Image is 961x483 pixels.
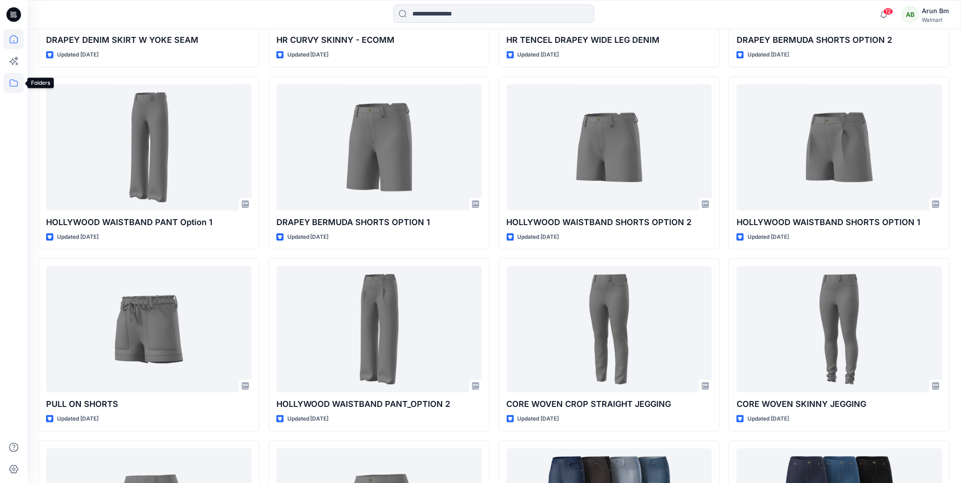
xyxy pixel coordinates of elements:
p: Updated [DATE] [518,414,559,424]
p: Updated [DATE] [748,50,789,60]
p: CORE WOVEN CROP STRAIGHT JEGGING [507,398,712,411]
a: HOLLYWOOD WAISTBAND PANT_OPTION 2 [276,266,482,392]
p: Updated [DATE] [287,414,329,424]
p: PULL ON SHORTS [46,398,252,411]
a: CORE WOVEN CROP STRAIGHT JEGGING [507,266,712,392]
a: DRAPEY BERMUDA SHORTS OPTION 1 [276,84,482,211]
p: Updated [DATE] [518,50,559,60]
p: Updated [DATE] [748,414,789,424]
a: HOLLYWOOD WAISTBAND PANT Option 1 [46,84,252,211]
p: Updated [DATE] [287,50,329,60]
p: Updated [DATE] [287,232,329,242]
p: Updated [DATE] [57,232,99,242]
div: Arun Bm [922,5,950,16]
p: HOLLYWOOD WAISTBAND PANT Option 1 [46,216,252,229]
p: DRAPEY BERMUDA SHORTS OPTION 1 [276,216,482,229]
p: Updated [DATE] [518,232,559,242]
p: HOLLYWOOD WAISTBAND SHORTS OPTION 1 [737,216,942,229]
p: Updated [DATE] [57,50,99,60]
p: CORE WOVEN SKINNY JEGGING [737,398,942,411]
p: HR CURVY SKINNY - ECOMM [276,34,482,46]
p: HR TENCEL DRAPEY WIDE LEG DENIM [507,34,712,46]
div: AB [902,6,919,23]
a: HOLLYWOOD WAISTBAND SHORTS OPTION 1 [737,84,942,211]
a: CORE WOVEN SKINNY JEGGING [737,266,942,392]
p: Updated [DATE] [57,414,99,424]
a: HOLLYWOOD WAISTBAND SHORTS OPTION 2 [507,84,712,211]
p: HOLLYWOOD WAISTBAND PANT_OPTION 2 [276,398,482,411]
p: HOLLYWOOD WAISTBAND SHORTS OPTION 2 [507,216,712,229]
p: DRAPEY BERMUDA SHORTS OPTION 2 [737,34,942,46]
div: Walmart [922,16,950,23]
p: Updated [DATE] [748,232,789,242]
a: PULL ON SHORTS [46,266,252,392]
span: 12 [883,8,893,15]
p: DRAPEY DENIM SKIRT W YOKE SEAM [46,34,252,46]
